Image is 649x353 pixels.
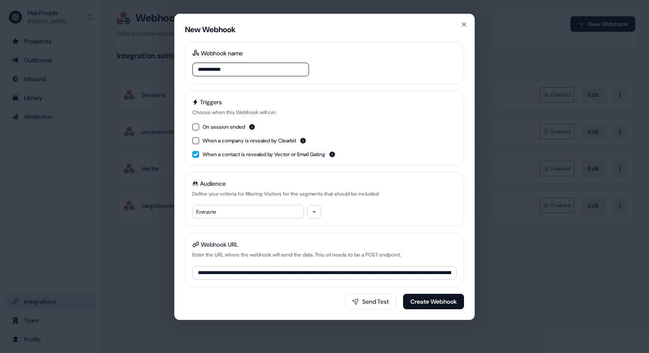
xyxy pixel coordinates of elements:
[192,205,304,219] div: Everyone
[192,108,276,117] div: Choose when this Webhook will run.
[203,136,306,145] div: When a company is revealed by Clearbit
[203,123,255,131] div: On session ended
[403,294,464,309] button: Create Webhook
[185,24,236,35] div: New Webhook
[200,98,222,106] span: Triggers
[201,49,243,57] div: Webhook name
[203,150,336,159] div: When a contact is revealed by Vector or Email Gating
[345,294,396,309] button: Send Test
[201,240,238,249] div: Webhook URL
[192,250,457,259] div: Enter the URL where the webhook will send the data. This url needs to be a POST endpoint.
[200,179,226,188] span: Audience
[192,190,379,198] div: Define your criteria for filtering Visitors for the segments that should be included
